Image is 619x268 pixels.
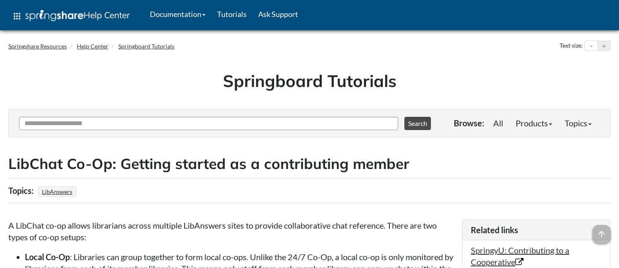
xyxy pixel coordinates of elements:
[211,4,252,24] a: Tutorials
[471,245,569,267] a: SpringyU: Contributing to a Cooperative
[558,115,598,131] a: Topics
[144,4,211,24] a: Documentation
[12,11,22,21] span: apps
[8,220,454,243] p: A LibChat co-op allows librarians across multiple LibAnswers sites to provide collaborative chat ...
[8,43,67,50] a: Springshare Resources
[454,117,484,129] p: Browse:
[487,115,509,131] a: All
[8,154,611,174] h2: LibChat Co-Op: Getting started as a contributing member
[585,41,597,51] button: Decrease text size
[252,4,304,24] a: Ask Support
[592,226,611,236] a: arrow_upward
[404,117,431,130] button: Search
[25,252,70,262] strong: Local Co-Op
[118,43,174,50] a: Springboard Tutorials
[509,115,558,131] a: Products
[8,183,36,198] div: Topics:
[6,4,136,29] a: apps Help Center
[15,69,604,92] h1: Springboard Tutorials
[592,225,611,243] span: arrow_upward
[25,10,83,21] img: Springshare
[83,10,130,20] span: Help Center
[598,41,610,51] button: Increase text size
[471,225,518,235] span: Related links
[77,43,108,50] a: Help Center
[41,186,73,198] a: LibAnswers
[558,41,585,51] div: Text size:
